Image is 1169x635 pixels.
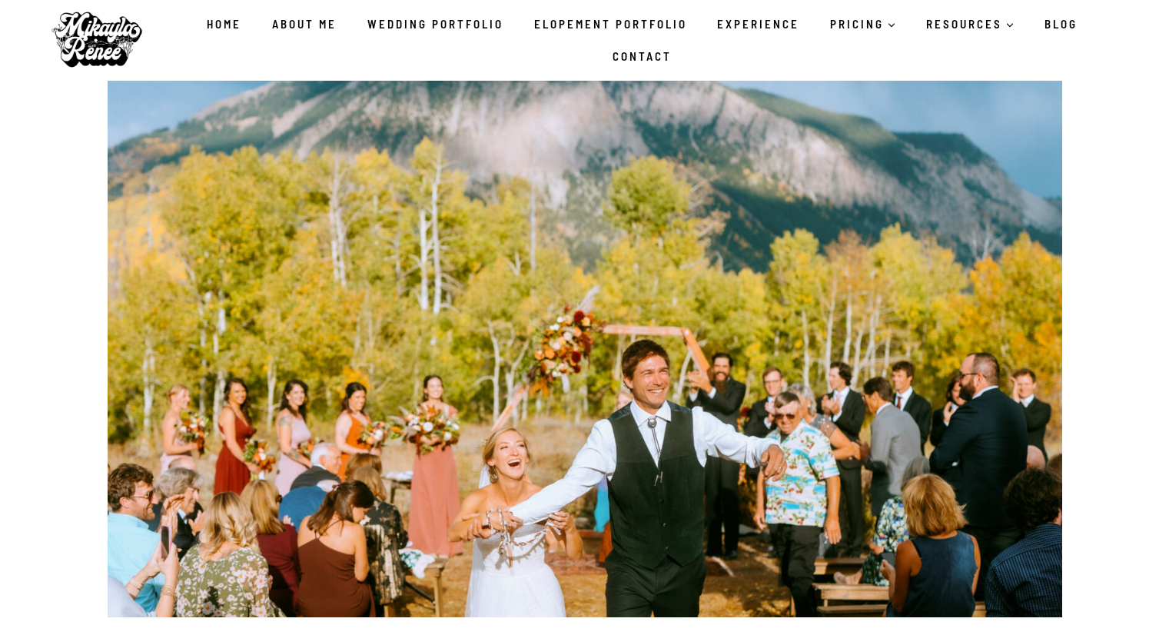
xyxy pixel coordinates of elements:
[911,8,1029,40] a: RESOURCES
[815,8,911,40] a: PRICING
[257,8,352,40] a: About Me
[702,8,815,40] a: Experience
[926,15,1014,33] span: RESOURCES
[1029,8,1093,40] a: Blog
[830,15,895,33] span: PRICING
[154,8,1130,72] nav: Primary Navigation
[191,8,257,40] a: Home
[519,8,702,40] a: Elopement Portfolio
[597,40,687,72] a: Contact
[352,8,519,40] a: Wedding Portfolio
